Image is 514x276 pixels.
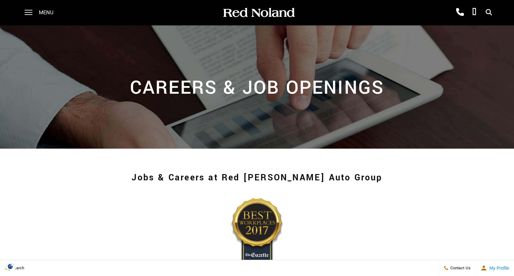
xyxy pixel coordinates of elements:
h1: Jobs & Careers at Red [PERSON_NAME] Auto Group [40,165,475,191]
img: Opt-Out Icon [3,263,18,270]
h2: Careers & Job Openings [39,73,475,101]
button: Open user profile menu [476,260,514,276]
span: Contact Us [449,265,471,271]
span: My Profile [487,266,509,271]
section: Click to Open Cookie Consent Modal [3,263,18,270]
img: Red Noland Auto Group [222,7,295,18]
